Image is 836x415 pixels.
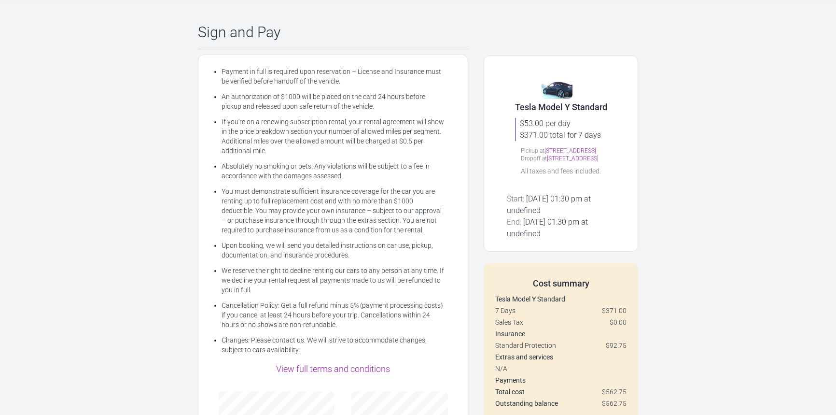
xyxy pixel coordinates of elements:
[606,341,627,350] span: $92.75
[198,24,468,41] div: Sign and Pay
[222,117,445,156] li: If you're on a renewing subscription rental, your rental agreement will show in the price breakdo...
[520,118,607,129] div: $53.00 per day
[507,194,591,215] span: [DATE] 01:30 pm at undefined
[602,387,627,397] div: $562.75
[520,129,607,141] div: $371.00 total for 7 days
[222,241,445,260] li: Upon booking, we will send you detailed instructions on car use, pickup, documentation, and insur...
[610,317,627,327] span: $0.00
[222,67,445,86] li: Payment in full is required upon reservation – License and Insurance must be verified before hand...
[495,376,526,384] strong: Payments
[507,217,588,238] span: [DATE] 01:30 pm at undefined
[495,364,627,373] div: N/A
[495,341,627,350] div: Standard Protection
[495,306,627,315] div: 7 Days
[515,100,607,114] div: Tesla Model Y Standard
[507,217,521,227] span: End:
[222,186,445,235] li: You must demonstrate sufficient insurance coverage for the car you are renting up to full replace...
[495,400,558,407] strong: Outstanding balance
[495,388,525,396] strong: Total cost
[222,92,445,111] li: An authorization of $1000 will be placed on the card 24 hours before pickup and released upon saf...
[495,295,565,303] strong: Tesla Model Y Standard
[521,147,544,154] span: Pickup at
[495,277,627,290] div: Cost summary
[222,335,445,355] li: Changes: Please contact us. We will strive to accommodate changes, subject to cars availability.
[222,301,445,329] li: Cancellation Policy: Get a full refund minus 5% (payment processing costs) if you cancel at least...
[222,161,445,181] li: Absolutely no smoking or pets. Any violations will be subject to a fee in accordance with the dam...
[521,166,601,176] div: All taxes and fees included.
[602,306,627,315] span: $371.00
[495,330,525,338] strong: Insurance
[542,68,572,99] img: 141.jpg
[544,147,596,154] a: [STREET_ADDRESS]
[602,399,627,408] div: $562.75
[547,155,599,162] a: [STREET_ADDRESS]
[521,155,547,162] span: Dropoff at
[507,194,524,203] span: Start:
[276,364,390,374] a: View full terms and conditions
[495,317,627,327] div: Sales Tax
[222,266,445,295] li: We reserve the right to decline renting our cars to any person at any time. If we decline your re...
[495,353,553,361] strong: Extras and services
